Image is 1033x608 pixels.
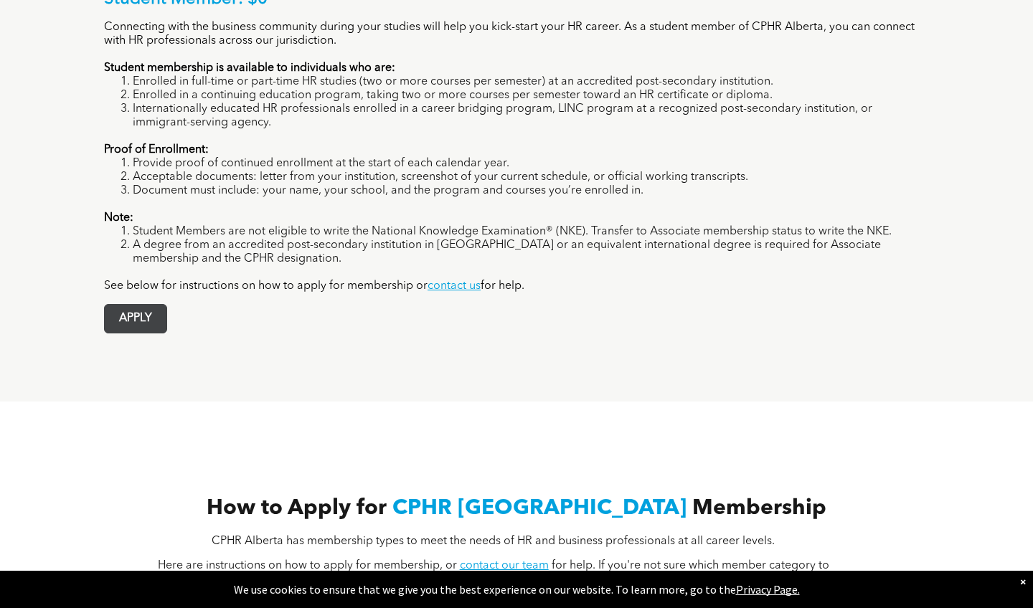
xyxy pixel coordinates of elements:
[133,103,929,130] li: Internationally educated HR professionals enrolled in a career bridging program, LINC program at ...
[104,280,929,293] p: See below for instructions on how to apply for membership or for help.
[133,157,929,171] li: Provide proof of continued enrollment at the start of each calendar year.
[133,184,929,198] li: Document must include: your name, your school, and the program and courses you’re enrolled in.
[104,144,209,156] strong: Proof of Enrollment:
[104,212,133,224] strong: Note:
[133,239,929,266] li: A degree from an accredited post-secondary institution in [GEOGRAPHIC_DATA] or an equivalent inte...
[395,560,829,585] span: for help. If you're not sure which member category to apply for,
[105,305,166,333] span: APPLY
[736,582,800,597] a: Privacy Page.
[104,21,929,48] p: Connecting with the business community during your studies will help you kick-start your HR caree...
[428,280,481,292] a: contact us
[212,536,775,547] span: CPHR Alberta has membership types to meet the needs of HR and business professionals at all caree...
[1020,574,1026,589] div: Dismiss notification
[158,560,457,571] span: Here are instructions on how to apply for membership, or
[104,304,167,333] a: APPLY
[133,225,929,239] li: Student Members are not eligible to write the National Knowledge Examination® (NKE). Transfer to ...
[692,498,826,519] span: Membership
[460,560,549,571] a: contact our team
[133,89,929,103] li: Enrolled in a continuing education program, taking two or more courses per semester toward an HR ...
[104,62,395,74] strong: Student membership is available to individuals who are:
[392,498,687,519] span: CPHR [GEOGRAPHIC_DATA]
[133,75,929,89] li: Enrolled in full-time or part-time HR studies (two or more courses per semester) at an accredited...
[133,171,929,184] li: Acceptable documents: letter from your institution, screenshot of your current schedule, or offic...
[207,498,387,519] span: How to Apply for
